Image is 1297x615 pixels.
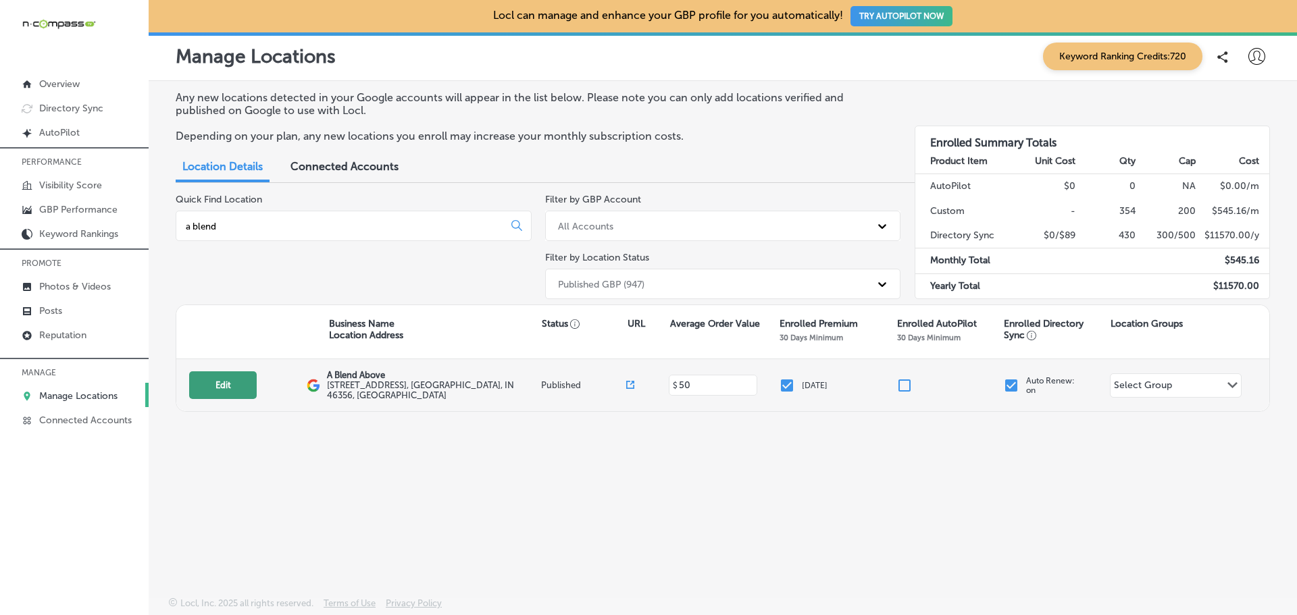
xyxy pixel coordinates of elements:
[1136,223,1196,248] td: 300/500
[780,318,858,329] p: Enrolled Premium
[39,228,118,240] p: Keyword Rankings
[182,160,263,173] span: Location Details
[176,45,336,68] p: Manage Locations
[176,194,262,205] label: Quick Find Location
[915,174,1016,199] td: AutoPilot
[39,78,80,90] p: Overview
[329,318,403,341] p: Business Name Location Address
[184,220,501,232] input: All Locations
[1111,318,1183,329] p: Location Groups
[915,273,1016,298] td: Yearly Total
[915,199,1016,223] td: Custom
[39,103,103,114] p: Directory Sync
[1196,273,1269,298] td: $ 11570.00
[22,18,96,30] img: 660ab0bf-5cc7-4cb8-ba1c-48b5ae0f18e60NCTV_CLogo_TV_Black_-500x88.png
[1015,199,1075,223] td: -
[780,333,843,342] p: 30 Days Minimum
[324,598,376,615] a: Terms of Use
[558,278,644,290] div: Published GBP (947)
[1026,376,1075,395] p: Auto Renew: on
[290,160,399,173] span: Connected Accounts
[670,318,760,329] p: Average Order Value
[542,318,627,329] p: Status
[1136,149,1196,174] th: Cap
[39,180,102,191] p: Visibility Score
[628,318,645,329] p: URL
[39,415,132,426] p: Connected Accounts
[545,194,641,205] label: Filter by GBP Account
[850,6,952,26] button: TRY AUTOPILOT NOW
[1196,223,1269,248] td: $ 11570.00 /y
[541,380,627,390] p: Published
[545,252,649,263] label: Filter by Location Status
[39,390,118,402] p: Manage Locations
[1136,174,1196,199] td: NA
[1114,379,1172,395] div: Select Group
[327,370,538,380] p: A Blend Above
[915,248,1016,273] td: Monthly Total
[1196,149,1269,174] th: Cost
[386,598,442,615] a: Privacy Policy
[1015,174,1075,199] td: $0
[1076,149,1136,174] th: Qty
[39,329,86,341] p: Reputation
[39,305,62,317] p: Posts
[802,381,828,390] p: [DATE]
[1136,199,1196,223] td: 200
[1004,318,1104,341] p: Enrolled Directory Sync
[1076,174,1136,199] td: 0
[1076,199,1136,223] td: 354
[176,130,887,142] p: Depending on your plan, any new locations you enroll may increase your monthly subscription costs.
[1015,223,1075,248] td: $0/$89
[1196,199,1269,223] td: $ 545.16 /m
[1196,174,1269,199] td: $ 0.00 /m
[180,598,313,608] p: Locl, Inc. 2025 all rights reserved.
[1043,43,1202,70] span: Keyword Ranking Credits: 720
[39,127,80,138] p: AutoPilot
[897,318,977,329] p: Enrolled AutoPilot
[189,371,257,399] button: Edit
[327,380,538,400] label: [STREET_ADDRESS] , [GEOGRAPHIC_DATA], IN 46356, [GEOGRAPHIC_DATA]
[176,91,887,117] p: Any new locations detected in your Google accounts will appear in the list below. Please note you...
[915,223,1016,248] td: Directory Sync
[39,204,118,215] p: GBP Performance
[1015,149,1075,174] th: Unit Cost
[673,381,678,390] p: $
[1076,223,1136,248] td: 430
[930,155,988,167] strong: Product Item
[307,379,320,392] img: logo
[558,220,613,232] div: All Accounts
[915,126,1270,149] h3: Enrolled Summary Totals
[897,333,961,342] p: 30 Days Minimum
[1196,248,1269,273] td: $ 545.16
[39,281,111,292] p: Photos & Videos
